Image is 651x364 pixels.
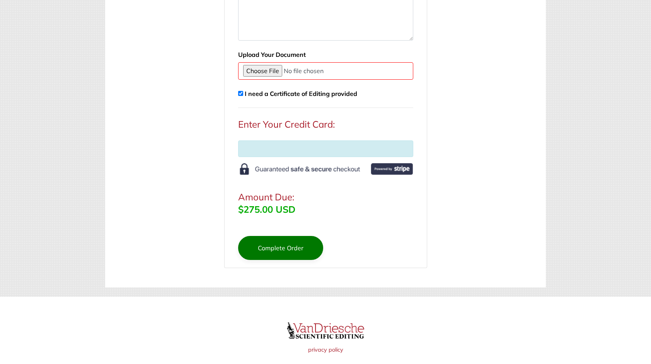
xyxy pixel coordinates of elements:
[238,163,413,178] img: security-badge-3.png
[245,89,357,98] label: I need a Certificate of Editing provided
[238,117,413,131] legend: Enter Your Credit Card:
[246,145,405,152] iframe: 보안 카드 결제 입력 프레임
[238,203,295,215] strong: $275.00 USD
[308,346,343,353] a: privacy policy
[238,50,306,59] label: Upload Your Document
[287,316,364,345] img: VD-logo.png
[238,236,323,260] button: Complete Order
[238,190,413,204] legend: Amount Due:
